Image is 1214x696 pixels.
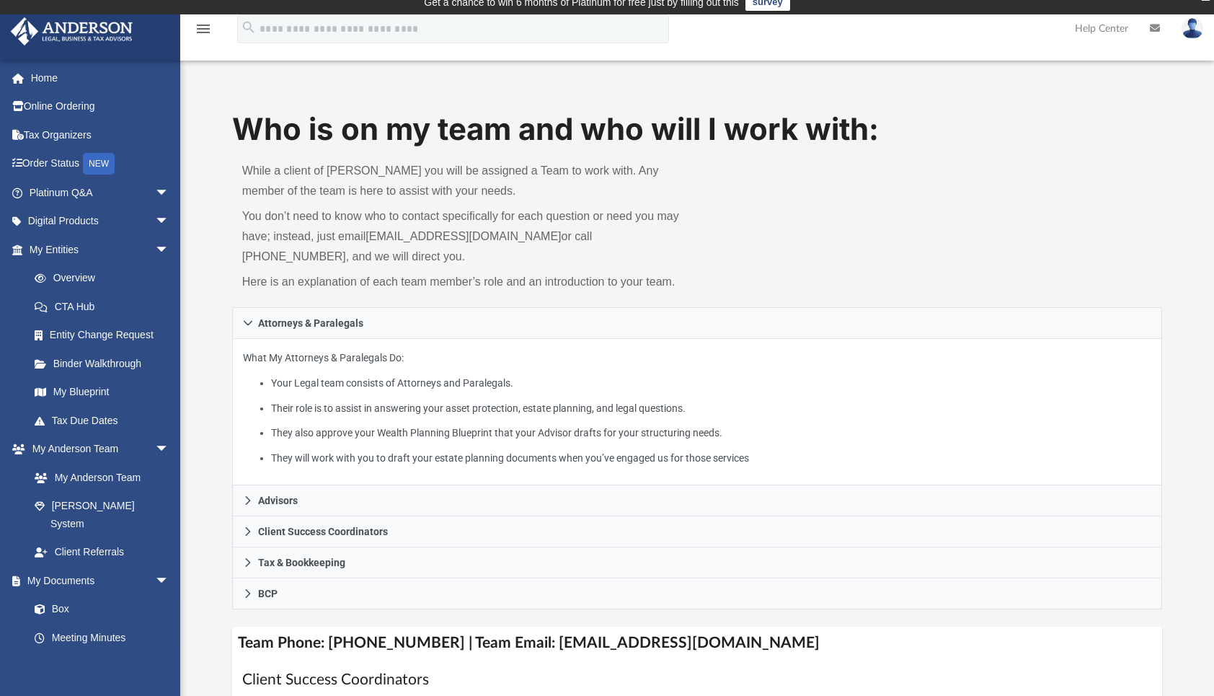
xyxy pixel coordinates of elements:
[258,495,298,506] span: Advisors
[20,349,191,378] a: Binder Walkthrough
[155,435,184,464] span: arrow_drop_down
[10,235,191,264] a: My Entitiesarrow_drop_down
[271,400,1151,418] li: Their role is to assist in answering your asset protection, estate planning, and legal questions.
[83,153,115,175] div: NEW
[242,161,687,201] p: While a client of [PERSON_NAME] you will be assigned a Team to work with. Any member of the team ...
[241,19,257,35] i: search
[20,463,177,492] a: My Anderson Team
[271,424,1151,442] li: They also approve your Wealth Planning Blueprint that your Advisor drafts for your structuring ne...
[232,108,1163,151] h1: Who is on my team and who will I work with:
[232,627,1163,659] h4: Team Phone: [PHONE_NUMBER] | Team Email: [EMAIL_ADDRESS][DOMAIN_NAME]
[10,120,191,149] a: Tax Organizers
[232,339,1163,485] div: Attorneys & Paralegals
[232,578,1163,609] a: BCP
[10,435,184,464] a: My Anderson Teamarrow_drop_down
[271,449,1151,467] li: They will work with you to draft your estate planning documents when you’ve engaged us for those ...
[6,17,137,45] img: Anderson Advisors Platinum Portal
[195,27,212,38] a: menu
[10,149,191,179] a: Order StatusNEW
[195,20,212,38] i: menu
[242,272,687,292] p: Here is an explanation of each team member’s role and an introduction to your team.
[20,406,191,435] a: Tax Due Dates
[243,349,1152,467] p: What My Attorneys & Paralegals Do:
[271,374,1151,392] li: Your Legal team consists of Attorneys and Paralegals.
[20,321,191,350] a: Entity Change Request
[258,589,278,599] span: BCP
[258,527,388,537] span: Client Success Coordinators
[10,566,184,595] a: My Documentsarrow_drop_down
[155,207,184,237] span: arrow_drop_down
[20,538,184,567] a: Client Referrals
[10,178,191,207] a: Platinum Q&Aarrow_drop_down
[365,230,561,242] a: [EMAIL_ADDRESS][DOMAIN_NAME]
[258,558,345,568] span: Tax & Bookkeeping
[20,492,184,538] a: [PERSON_NAME] System
[20,595,177,624] a: Box
[20,378,184,407] a: My Blueprint
[242,669,1153,690] h1: Client Success Coordinators
[232,547,1163,578] a: Tax & Bookkeeping
[232,485,1163,516] a: Advisors
[232,307,1163,339] a: Attorneys & Paralegals
[10,63,191,92] a: Home
[155,235,184,265] span: arrow_drop_down
[242,206,687,267] p: You don’t need to know who to contact specifically for each question or need you may have; instea...
[20,623,184,652] a: Meeting Minutes
[20,292,191,321] a: CTA Hub
[20,264,191,293] a: Overview
[155,178,184,208] span: arrow_drop_down
[258,318,363,328] span: Attorneys & Paralegals
[1182,18,1203,39] img: User Pic
[10,92,191,121] a: Online Ordering
[10,207,191,236] a: Digital Productsarrow_drop_down
[155,566,184,596] span: arrow_drop_down
[232,516,1163,547] a: Client Success Coordinators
